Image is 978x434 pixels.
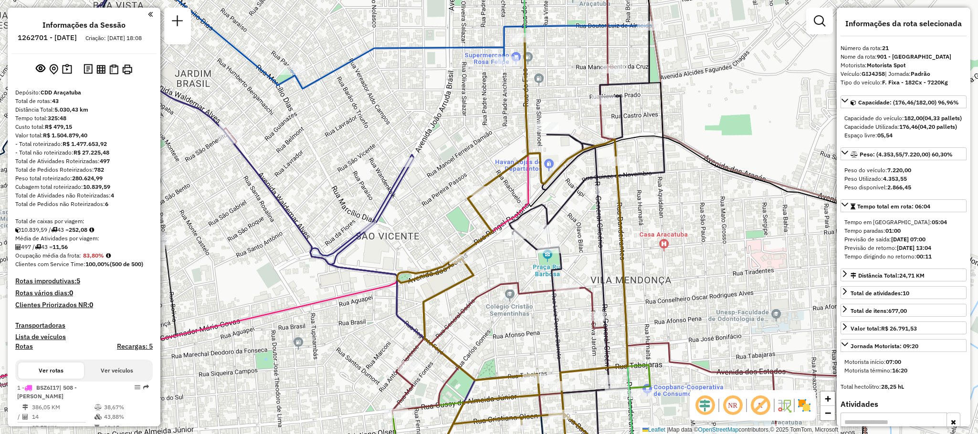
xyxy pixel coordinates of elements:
div: Média de Atividades por viagem: [15,234,153,243]
button: Painel de Sugestão [60,62,74,77]
div: Tempo dirigindo no retorno: [844,252,963,261]
a: Peso: (4.353,55/7.220,00) 60,30% [841,147,967,160]
h4: Transportadoras [15,321,153,330]
h4: Informações da Sessão [42,21,126,30]
div: Map data © contributors,© 2025 TomTom, Microsoft [640,426,841,434]
div: Tempo em [GEOGRAPHIC_DATA]: [844,218,963,227]
span: Ocupação média da frota: [15,252,81,259]
strong: 280.624,99 [72,175,103,182]
div: Criação: [DATE] 18:08 [82,34,146,42]
h6: 1262701 - [DATE] [18,33,77,42]
button: Visualizar relatório de Roteirização [95,62,107,75]
strong: (04,20 pallets) [918,123,957,130]
td: 386,05 KM [32,403,94,412]
strong: 43 [52,97,59,104]
strong: 782 [94,166,104,173]
span: Ocultar deslocamento [694,394,716,417]
strong: [DATE] 07:00 [891,236,925,243]
em: Rota exportada [143,384,149,390]
div: Depósito: [15,88,153,97]
div: Valor total: [851,324,917,333]
strong: F. Fixa - 182Cx - 7220Kg [882,79,948,86]
div: Espaço livre: [844,131,963,140]
strong: 182,00 [904,114,923,122]
button: Logs desbloquear sessão [82,62,95,77]
strong: 2.866,45 [887,184,911,191]
i: Total de Atividades [22,414,28,420]
span: | [667,426,668,433]
strong: 05,54 [877,132,893,139]
i: Total de rotas [35,244,41,250]
a: Valor total:R$ 26.791,53 [841,321,967,334]
span: | Jornada: [885,70,930,77]
div: Jornada Motorista: 09:20 [841,354,967,379]
div: Total de caixas por viagem: [15,217,153,226]
strong: R$ 27.225,48 [74,149,109,156]
strong: (500 de 500) [110,260,143,268]
strong: [DATE] 13:04 [897,244,931,251]
i: % de utilização do peso [95,404,102,410]
strong: 0 [69,289,73,297]
div: Custo total: [15,123,153,131]
span: Tempo total em rota: 06:04 [857,203,930,210]
span: BSZ6I17 [36,384,59,391]
span: Peso: (4.353,55/7.220,00) 60,30% [860,151,953,158]
strong: R$ 1.477.653,92 [63,140,107,147]
a: Total de atividades:10 [841,286,967,299]
em: Opções [135,384,140,390]
h4: Informações da rota selecionada [841,19,967,28]
td: 27,57 KM [32,423,94,433]
a: OpenStreetMap [698,426,739,433]
div: - Total não roteirizado: [15,148,153,157]
a: Clique aqui para minimizar o painel [148,9,153,20]
strong: 901 - [GEOGRAPHIC_DATA] [877,53,951,60]
strong: 497 [100,157,110,165]
strong: (04,33 pallets) [923,114,962,122]
strong: 11,56 [53,243,68,250]
span: Clientes com Service Time: [15,260,85,268]
td: 14 [32,412,94,422]
div: Distância Total: [15,105,153,114]
div: Capacidade Utilizada: [844,123,963,131]
button: Visualizar Romaneio [107,62,120,76]
div: - Total roteirizado: [15,140,153,148]
strong: 252,08 [69,226,87,233]
strong: 00:11 [916,253,932,260]
div: Total hectolitro: [841,382,967,391]
div: Capacidade: (176,46/182,00) 96,96% [841,110,967,144]
div: Tempo total em rota: 06:04 [841,214,967,265]
div: Total de Pedidos Roteirizados: [15,165,153,174]
strong: 325:48 [48,114,66,122]
td: / [17,412,22,422]
div: Previsão de retorno: [844,244,963,252]
strong: 0 [89,300,93,309]
span: Capacidade: (176,46/182,00) 96,96% [858,99,959,106]
div: Total de Atividades Roteirizadas: [15,157,153,165]
img: Fluxo de ruas [777,398,792,413]
strong: 6 [105,200,108,207]
i: Cubagem total roteirizado [15,227,21,233]
div: Total de Atividades não Roteirizadas: [15,191,153,200]
strong: 7.220,00 [887,166,911,174]
strong: 05:04 [932,218,947,226]
strong: 10 [903,289,909,297]
a: Total de itens:677,00 [841,304,967,317]
div: Valor total: [15,131,153,140]
strong: CDD Araçatuba [41,89,81,96]
strong: 83,80% [83,252,104,259]
span: Ocultar NR [721,394,744,417]
td: = [17,423,22,433]
button: Ver veículos [84,362,150,379]
button: Ver rotas [18,362,84,379]
a: Leaflet [642,426,665,433]
div: Tipo do veículo: [841,78,967,87]
img: Exibir/Ocultar setores [797,398,812,413]
em: Média calculada utilizando a maior ocupação (%Peso ou %Cubagem) de cada rota da sessão. Rotas cro... [106,253,111,258]
i: Total de Atividades [15,244,21,250]
a: Jornada Motorista: 09:20 [841,339,967,352]
div: Jornada Motorista: 09:20 [851,342,918,351]
strong: GIJ4J58 [862,70,885,77]
td: 09:15 [104,423,149,433]
div: Nome da rota: [841,52,967,61]
div: Tempo total: [15,114,153,123]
